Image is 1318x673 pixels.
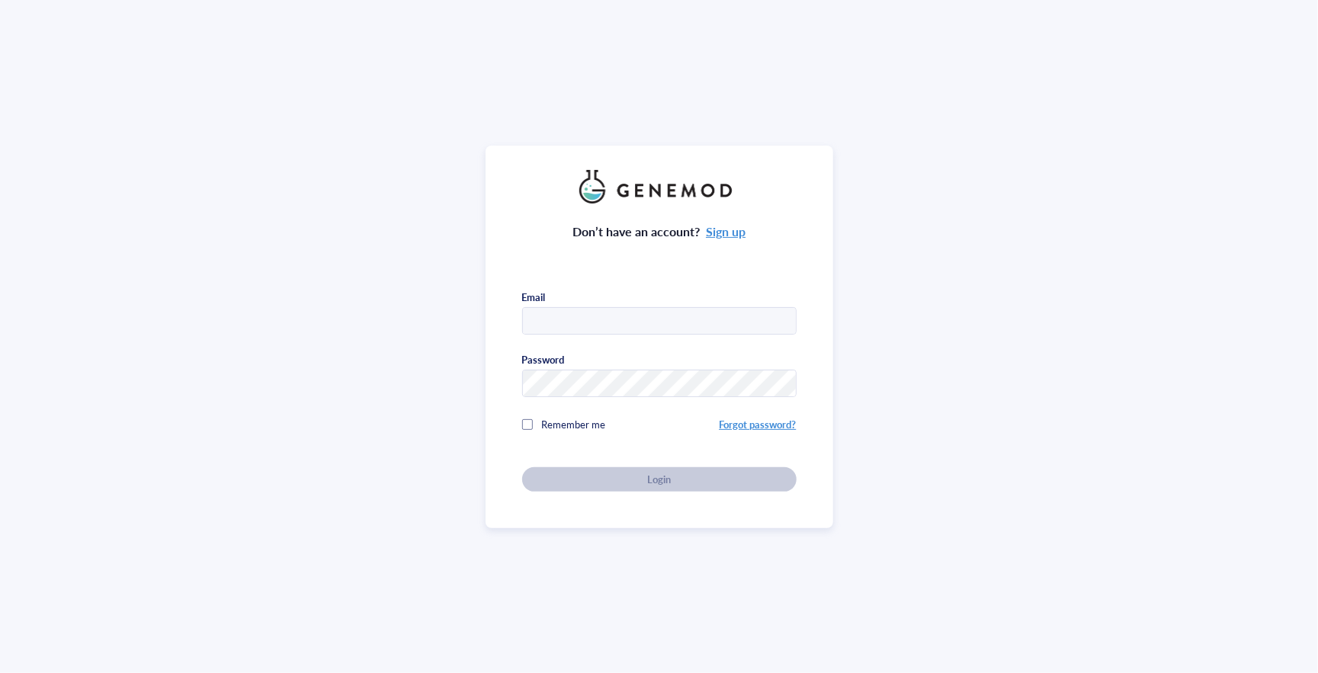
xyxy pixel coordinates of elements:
a: Forgot password? [719,417,796,431]
div: Email [522,290,546,304]
span: Remember me [542,417,606,431]
img: genemod_logo_light-BcqUzbGq.png [579,170,739,204]
div: Don’t have an account? [572,222,746,242]
div: Password [522,353,565,367]
a: Sign up [706,223,746,240]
